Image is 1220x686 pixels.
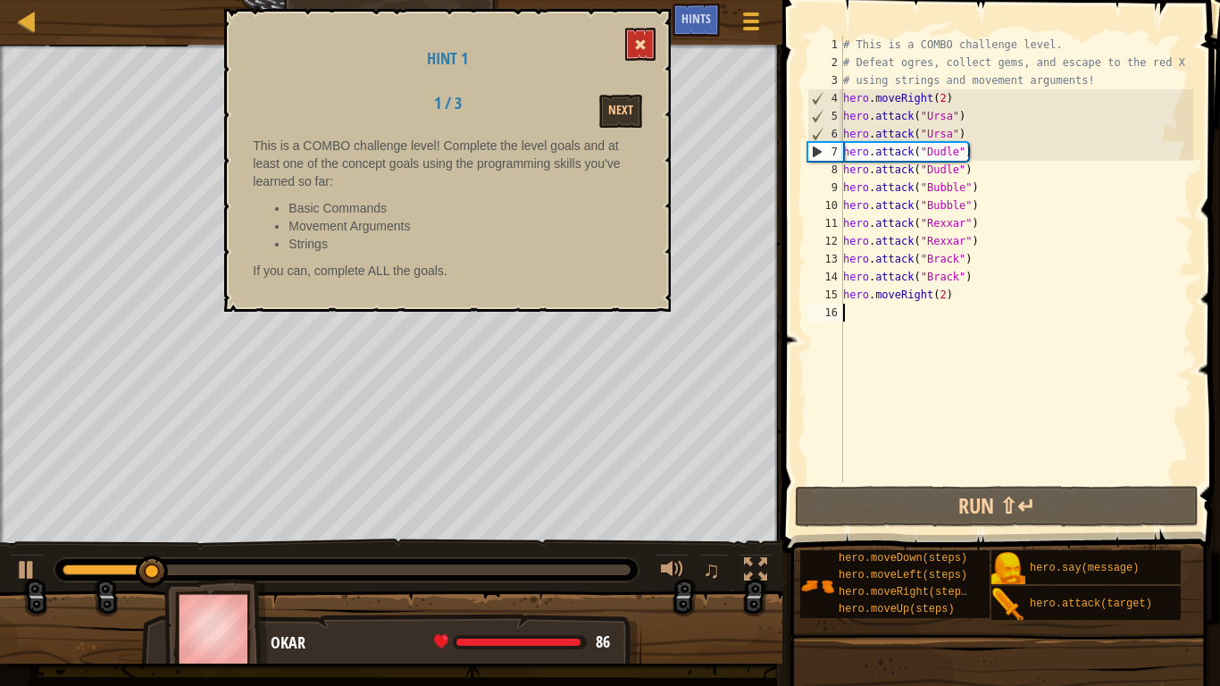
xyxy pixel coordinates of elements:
span: hero.moveDown(steps) [839,552,967,565]
div: 12 [807,232,843,250]
span: hero.moveUp(steps) [839,603,955,615]
div: 16 [807,304,843,322]
div: 2 [807,54,843,71]
div: 1 [807,36,843,54]
div: 6 [808,125,843,143]
span: hero.moveRight(steps) [839,586,973,598]
p: If you can, complete ALL the goals. [253,262,642,280]
span: hero.moveLeft(steps) [839,569,967,581]
span: hero.say(message) [1030,562,1139,574]
img: thang_avatar_frame.png [164,579,268,678]
img: portrait.png [800,569,834,603]
img: portrait.png [991,552,1025,586]
div: 13 [807,250,843,268]
div: 8 [807,161,843,179]
li: Movement Arguments [288,217,642,235]
div: 7 [808,143,843,161]
div: 9 [807,179,843,197]
button: ♫ [699,554,730,590]
button: Run ⇧↵ [795,486,1199,527]
div: 10 [807,197,843,214]
span: hero.attack(target) [1030,598,1152,610]
div: health: 86 / 88 [434,634,610,650]
div: 5 [808,107,843,125]
button: Ctrl + P: Play [9,554,45,590]
span: Hints [681,10,711,27]
div: 14 [807,268,843,286]
img: portrait.png [991,588,1025,622]
span: ♫ [703,556,721,583]
div: 11 [807,214,843,232]
button: Show game menu [729,4,773,46]
div: Okar [271,632,623,655]
span: Hint 1 [427,47,468,70]
span: 86 [596,631,610,653]
button: Next [599,95,642,128]
button: Toggle fullscreen [738,554,773,590]
h2: 1 / 3 [392,95,504,113]
div: 3 [807,71,843,89]
div: 4 [808,89,843,107]
button: Adjust volume [655,554,690,590]
div: 15 [807,286,843,304]
li: Basic Commands [288,199,642,217]
li: Strings [288,235,642,253]
p: This is a COMBO challenge level! Complete the level goals and at least one of the concept goals u... [253,137,642,190]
